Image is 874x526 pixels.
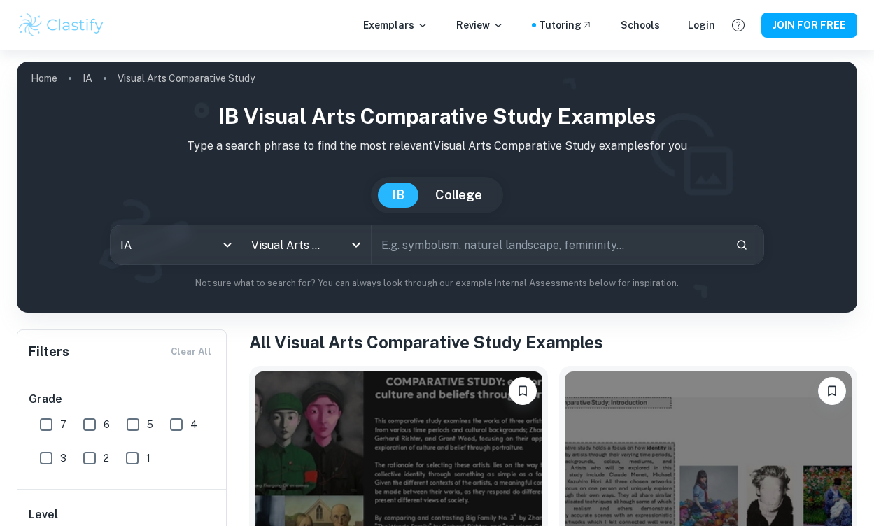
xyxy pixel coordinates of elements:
button: Help and Feedback [726,13,750,37]
p: Type a search phrase to find the most relevant Visual Arts Comparative Study examples for you [28,138,846,155]
div: IA [111,225,241,264]
span: 7 [60,417,66,432]
a: IA [83,69,92,88]
h6: Level [29,506,216,523]
button: IB [378,183,418,208]
a: Home [31,69,57,88]
h6: Grade [29,391,216,408]
span: 6 [104,417,110,432]
input: E.g. symbolism, natural landscape, femininity... [372,225,724,264]
p: Visual Arts Comparative Study [118,71,255,86]
button: JOIN FOR FREE [761,13,857,38]
a: Schools [621,17,660,33]
span: 4 [190,417,197,432]
button: College [421,183,496,208]
button: Please log in to bookmark exemplars [818,377,846,405]
span: 2 [104,450,109,466]
button: Search [730,233,754,257]
span: 1 [146,450,150,466]
h6: Filters [29,342,69,362]
img: profile cover [17,62,857,313]
p: Exemplars [363,17,428,33]
h1: IB Visual Arts Comparative Study examples [28,101,846,132]
button: Open [346,235,366,255]
button: Please log in to bookmark exemplars [509,377,537,405]
h1: All Visual Arts Comparative Study Examples [249,329,857,355]
a: Login [688,17,715,33]
p: Review [456,17,504,33]
span: 5 [147,417,153,432]
img: Clastify logo [17,11,106,39]
a: Tutoring [539,17,593,33]
p: Not sure what to search for? You can always look through our example Internal Assessments below f... [28,276,846,290]
span: 3 [60,450,66,466]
